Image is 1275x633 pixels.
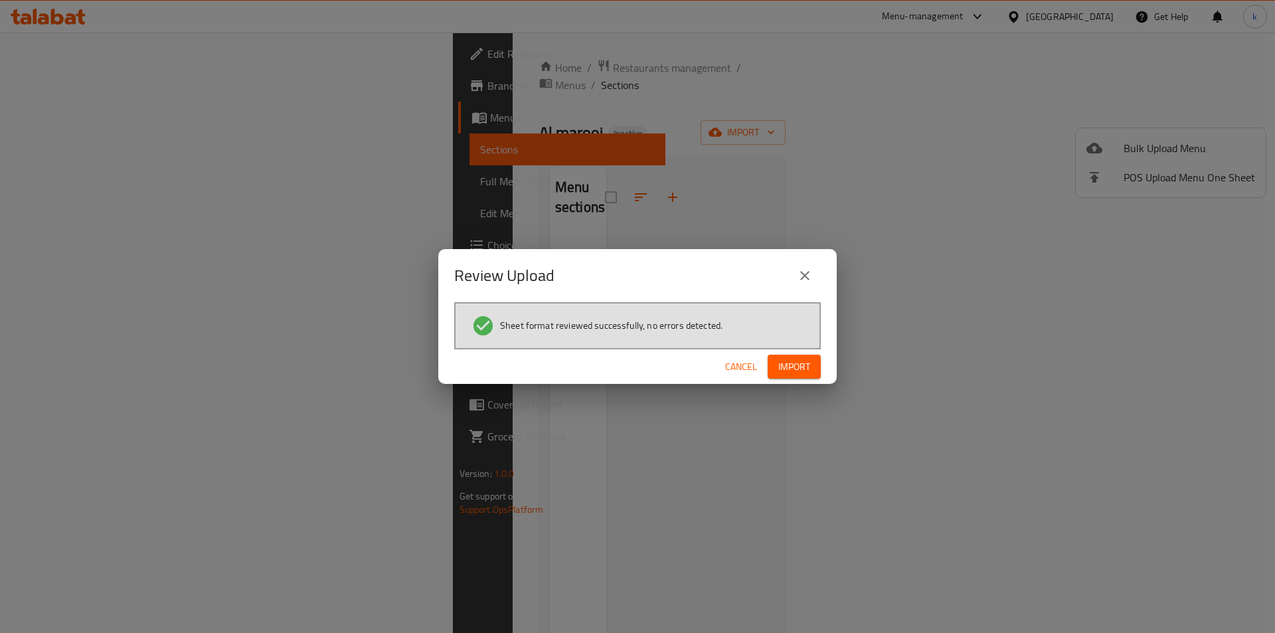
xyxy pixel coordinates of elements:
[768,355,821,379] button: Import
[778,359,810,375] span: Import
[789,260,821,292] button: close
[725,359,757,375] span: Cancel
[454,265,554,286] h2: Review Upload
[500,319,722,332] span: Sheet format reviewed successfully, no errors detected.
[720,355,762,379] button: Cancel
